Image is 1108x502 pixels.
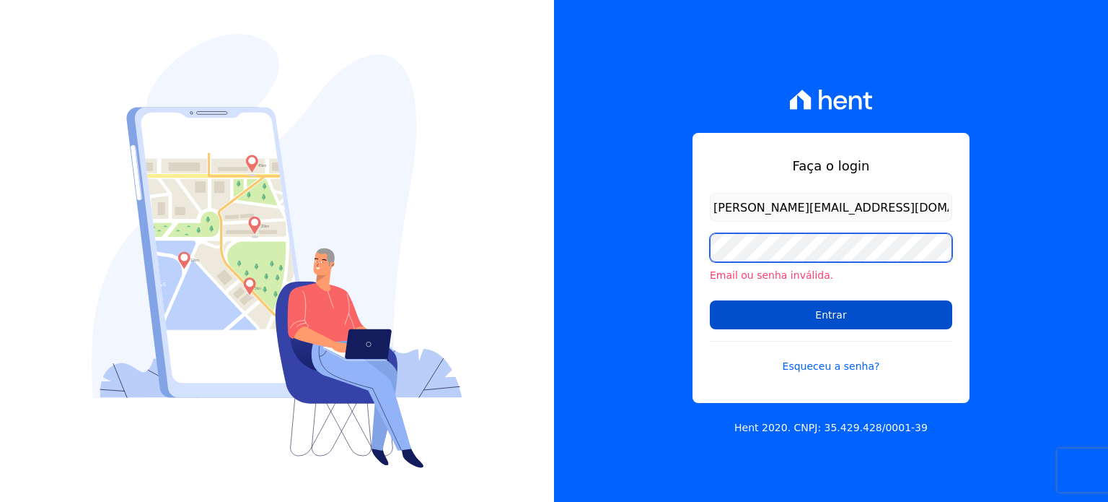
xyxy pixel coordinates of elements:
a: Esqueceu a senha? [710,341,952,374]
img: Login [92,34,462,468]
p: Hent 2020. CNPJ: 35.429.428/0001-39 [734,420,928,436]
h1: Faça o login [710,156,952,176]
li: Email ou senha inválida. [710,268,952,283]
input: Entrar [710,300,952,329]
input: Email [710,193,952,222]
